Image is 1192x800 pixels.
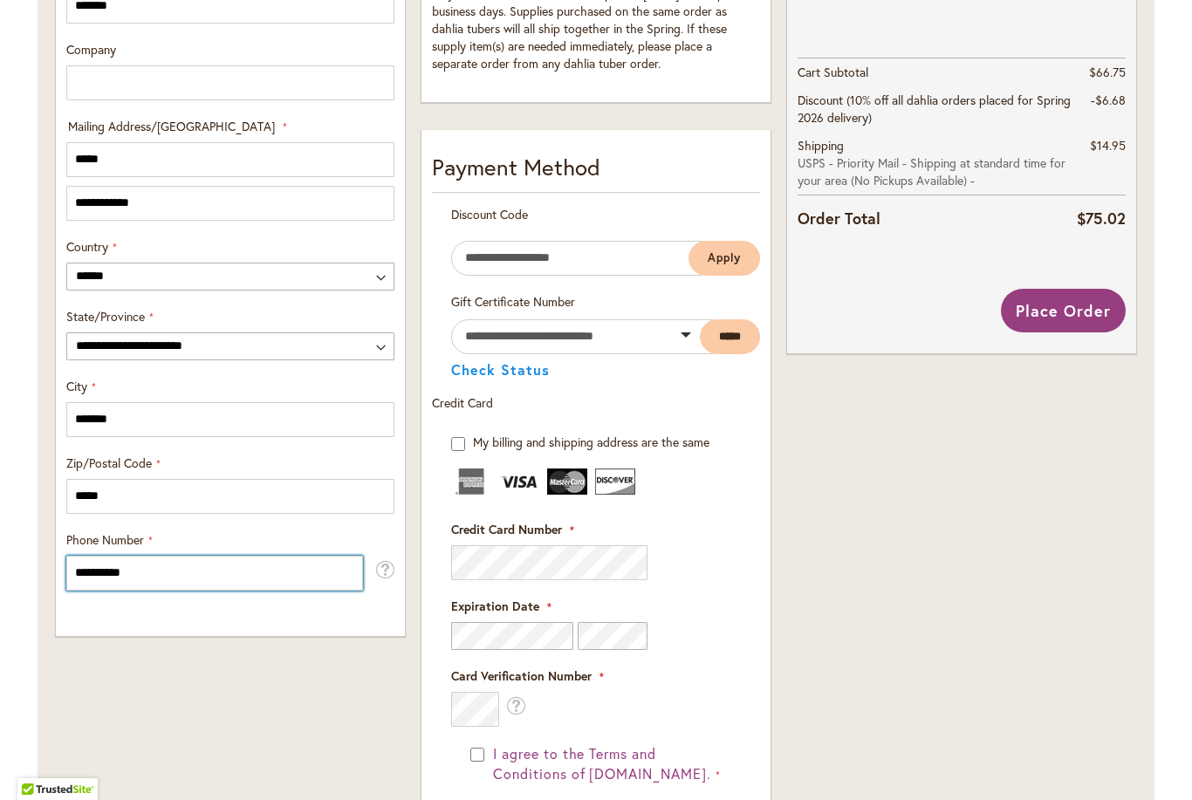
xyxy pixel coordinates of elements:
span: I agree to the Terms and Conditions of [DOMAIN_NAME]. [493,744,711,783]
span: Credit Card [432,394,493,411]
span: City [66,378,87,394]
span: $14.95 [1090,137,1126,154]
img: Visa [499,468,539,495]
th: Cart Subtotal [798,58,1077,86]
span: Discount Code [451,206,528,222]
iframe: Launch Accessibility Center [13,738,62,787]
span: Card Verification Number [451,667,592,684]
span: State/Province [66,308,145,325]
strong: Order Total [798,205,880,230]
button: Place Order [1001,289,1126,332]
span: My billing and shipping address are the same [473,434,709,450]
span: $75.02 [1077,208,1126,229]
span: Mailing Address/[GEOGRAPHIC_DATA] [68,118,275,134]
span: Company [66,41,116,58]
button: Apply [688,241,760,276]
span: USPS - Priority Mail - Shipping at standard time for your area (No Pickups Available) - [798,154,1077,189]
button: Check Status [451,363,550,377]
span: Expiration Date [451,598,539,614]
span: -$6.68 [1091,92,1126,108]
span: Shipping [798,137,844,154]
img: American Express [451,468,491,495]
img: MasterCard [547,468,587,495]
div: Payment Method [432,151,760,193]
span: Apply [708,250,741,265]
span: $66.75 [1089,64,1126,80]
img: Discover [595,468,635,495]
span: Credit Card Number [451,521,562,537]
span: Phone Number [66,531,144,548]
span: Discount (10% off all dahlia orders placed for Spring 2026 delivery) [798,92,1071,126]
span: Zip/Postal Code [66,455,152,471]
span: Country [66,238,108,255]
span: Gift Certificate Number [451,293,575,310]
span: Place Order [1016,300,1111,321]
